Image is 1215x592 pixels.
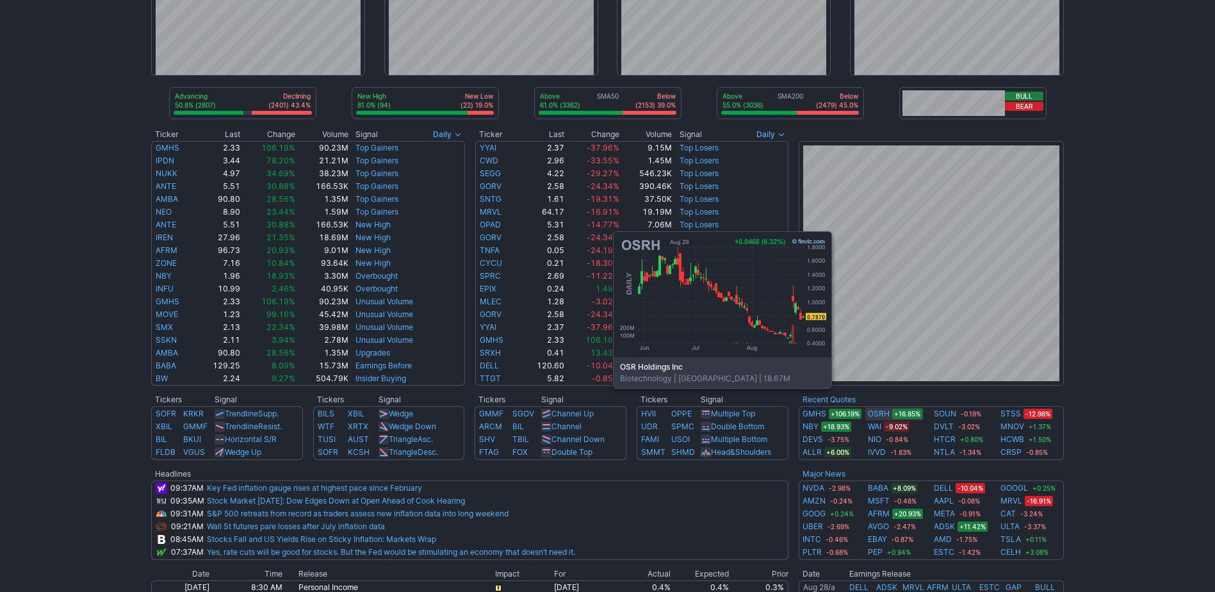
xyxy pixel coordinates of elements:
[175,92,216,101] p: Advancing
[355,181,398,191] a: Top Gainers
[196,141,241,154] td: 2.33
[156,271,172,281] a: NBY
[934,433,956,446] a: HTCR
[348,434,369,444] a: AUST
[641,409,656,418] a: HVII
[183,447,205,457] a: VGUS
[680,181,719,191] a: Top Losers
[196,180,241,193] td: 5.51
[156,335,177,345] a: SSKN
[619,237,826,352] img: chart.ashx
[711,434,767,444] a: Multiple Bottom
[711,422,764,431] a: Double Bottom
[722,92,763,101] p: Above
[520,347,565,359] td: 0.41
[620,128,673,141] th: Volume
[156,297,179,306] a: GMHS
[671,434,690,444] a: USOI
[196,244,241,257] td: 96.73
[680,129,702,140] span: Signal
[355,245,391,255] a: New High
[266,194,295,204] span: 28.56%
[156,194,178,204] a: AMBA
[902,582,924,592] a: MRVL
[512,422,524,431] a: BIL
[803,469,845,479] b: Major News
[355,284,398,293] a: Overbought
[587,181,619,191] span: -24.34%
[671,409,692,418] a: OPPE
[520,295,565,308] td: 1.28
[620,218,673,231] td: 7.06M
[480,156,498,165] a: CWD
[266,207,295,217] span: 23.44%
[551,447,592,457] a: Double Top
[355,258,391,268] a: New High
[266,169,295,178] span: 34.69%
[868,546,883,559] a: PEP
[296,295,349,308] td: 90.23M
[803,507,826,520] a: GOOG
[587,233,619,242] span: -24.34%
[272,335,295,345] span: 3.94%
[934,533,952,546] a: AMD
[520,257,565,270] td: 0.21
[207,509,509,518] a: S&P 500 retreats from record as traders assess new inflation data into long weekend
[641,434,659,444] a: FAMI
[318,447,338,457] a: SOFR
[711,409,755,418] a: Multiple Top
[480,181,501,191] a: GORV
[318,409,334,418] a: BILS
[934,495,954,507] a: AAPL
[479,447,499,457] a: FTAG
[355,374,406,383] a: Insider Buying
[266,258,295,268] span: 10.84%
[355,271,398,281] a: Overbought
[934,407,956,420] a: SOUN
[722,101,763,110] p: 55.0% (3036)
[272,284,295,293] span: 2.46%
[671,422,694,431] a: SPMC
[480,374,501,383] a: TTGT
[1035,582,1055,592] a: BULL
[480,169,501,178] a: SEGG
[803,433,823,446] a: DEVS
[196,128,241,141] th: Last
[266,220,295,229] span: 30.88%
[721,92,860,111] div: SMA200
[156,322,173,332] a: SMX
[156,409,176,418] a: SOFR
[680,194,719,204] a: Top Losers
[355,361,412,370] a: Earnings Before
[196,308,241,321] td: 1.23
[296,128,349,141] th: Volume
[565,128,620,141] th: Change
[225,422,258,431] span: Trendline
[479,409,503,418] a: GMMF
[241,128,296,141] th: Change
[156,233,173,242] a: IREN
[355,129,378,140] span: Signal
[156,207,172,217] a: NEO
[296,141,349,154] td: 90.23M
[480,220,501,229] a: OPAD
[151,128,196,141] th: Ticker
[587,207,619,217] span: -16.91%
[196,231,241,244] td: 27.96
[196,257,241,270] td: 7.16
[934,420,954,433] a: DVLT
[461,92,493,101] p: New Low
[156,258,177,268] a: ZONE
[480,348,501,358] a: SRXH
[520,141,565,154] td: 2.37
[480,284,496,293] a: EPIX
[587,271,619,281] span: -11.22%
[868,533,887,546] a: EBAY
[520,270,565,283] td: 2.69
[868,433,881,446] a: NIO
[296,180,349,193] td: 166.53K
[680,156,719,165] a: Top Losers
[620,154,673,167] td: 1.45M
[520,154,565,167] td: 2.96
[587,258,619,268] span: -18.30%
